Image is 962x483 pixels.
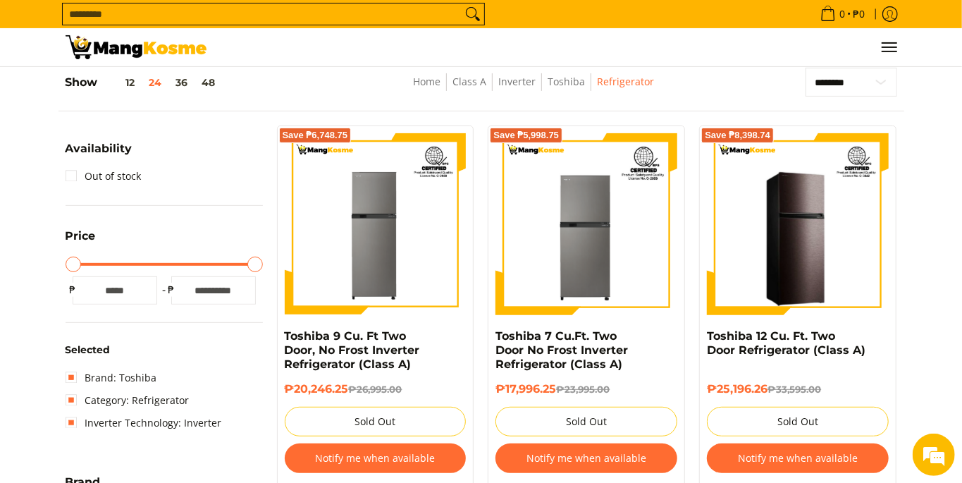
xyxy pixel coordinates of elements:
del: ₱23,995.00 [556,384,610,395]
button: Menu [880,28,897,66]
span: ₱ [164,283,178,297]
h6: Selected [66,344,263,357]
summary: Open [66,143,132,165]
nav: Breadcrumbs [318,73,751,105]
span: ₱ [66,283,80,297]
span: We're online! [82,149,195,291]
span: Refrigerator [597,73,654,91]
button: Search [462,4,484,25]
button: Sold Out [285,407,467,436]
h6: ₱17,996.25 [495,382,677,396]
h6: ₱25,196.26 [707,382,889,396]
img: Toshiba 9 Cu. Ft Two Door, No Frost Inverter Refrigerator (Class A) [285,133,467,315]
a: Out of stock [66,165,142,188]
del: ₱33,595.00 [767,384,821,395]
button: Notify me when available [285,444,467,473]
a: Category: Refrigerator [66,389,190,412]
summary: Open [66,231,96,252]
button: Sold Out [707,407,889,436]
span: Save ₱6,748.75 [283,131,348,140]
span: 0 [838,9,848,19]
button: Notify me when available [495,444,677,473]
button: 48 [195,77,223,88]
img: Toshiba 12 Cu. Ft. Two Door Refrigerator (Class A) [707,133,889,315]
button: 24 [142,77,169,88]
a: Class A [452,75,486,88]
div: Chat with us now [73,79,237,97]
a: Toshiba 7 Cu.Ft. Two Door No Frost Inverter Refrigerator (Class A) [495,329,628,371]
span: Save ₱5,998.75 [493,131,559,140]
span: ₱0 [851,9,868,19]
button: 12 [98,77,142,88]
a: Inverter [498,75,536,88]
span: Price [66,231,96,242]
a: Brand: Toshiba [66,367,157,389]
img: Toshiba 7 Cu.Ft. Two Door No Frost Inverter Refrigerator (Class A) [495,133,677,315]
button: Notify me when available [707,444,889,473]
button: Sold Out [495,407,677,436]
div: Minimize live chat window [231,7,265,41]
a: Home [413,75,440,88]
nav: Main Menu [221,28,897,66]
textarea: Type your message and hit 'Enter' [7,328,269,377]
del: ₱26,995.00 [349,384,402,395]
span: Availability [66,143,132,154]
a: Toshiba [548,75,585,88]
h6: ₱20,246.25 [285,382,467,396]
ul: Customer Navigation [221,28,897,66]
a: Toshiba 12 Cu. Ft. Two Door Refrigerator (Class A) [707,329,865,357]
span: • [816,6,870,22]
h5: Show [66,75,223,90]
button: 36 [169,77,195,88]
a: Toshiba 9 Cu. Ft Two Door, No Frost Inverter Refrigerator (Class A) [285,329,420,371]
img: Class A | Mang Kosme [66,35,206,59]
a: Inverter Technology: Inverter [66,412,222,434]
span: Save ₱8,398.74 [705,131,770,140]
